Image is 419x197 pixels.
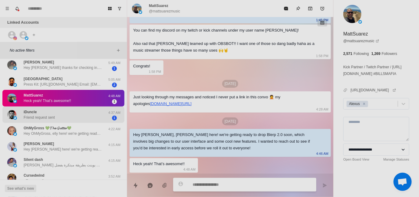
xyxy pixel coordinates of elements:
a: Manage Statuses [383,157,409,162]
p: 4:15 AM [107,142,122,148]
p: 4:46 AM [316,150,328,157]
button: Menu [2,4,12,13]
p: Followers [382,51,397,56]
p: 4:22 AM [107,127,122,132]
p: [DATE] [222,80,239,88]
div: Alexus [347,101,361,107]
p: [PERSON_NAME] كيف حالك، تخيّل لو رسائل الشات في بثك تتحوّل لصوت… بصوت شخصية مشهورة، و يمكن لك أنك... [24,162,102,168]
img: picture [7,60,16,70]
span: 2 [112,83,117,87]
p: Press Kit: [URL][DOMAIN_NAME] Email: [EMAIL_ADDRESS][DOMAIN_NAME] Discord: Sarthetv Followers: 85... [24,82,102,87]
p: [DATE] [222,117,239,125]
p: [PERSON_NAME] [24,59,54,65]
p: 4:28 AM [316,106,328,113]
img: picture [132,4,142,13]
p: [GEOGRAPHIC_DATA] [24,76,62,82]
button: Show unread conversations [115,4,124,13]
div: Congrats! [133,63,150,70]
p: Linked Accounts [7,19,39,25]
div: Just looking through my messages and noticed I never put a link in this convo 🤦 my apologies [133,94,318,107]
p: 3:52 AM [107,174,122,179]
a: [URL][DOMAIN_NAME] [351,87,396,93]
img: picture [13,164,17,168]
img: picture [13,116,17,120]
img: picture [7,93,16,103]
p: Heck yeah! That’s awesome!! [24,98,71,104]
img: picture [7,126,16,135]
img: picture [13,66,17,70]
p: MattSuarez [343,30,368,38]
img: picture [13,100,17,103]
button: Quick replies [130,179,142,192]
p: ¿Te parece? [24,178,44,184]
span: 1 [112,99,117,104]
button: Notifications [12,4,22,13]
p: OhMyGross 💚𝓣𝓱𝓮 𝓖𝓾𝓽𝓽𝓮𝓻💚 [24,125,71,131]
p: Silent dash [24,157,43,162]
button: See what's new [5,185,36,192]
p: No active filters [10,48,115,53]
img: picture [139,10,142,14]
a: Open Board View [343,157,369,162]
p: Hey OhMyGross, elly here! we're getting ready to drop Blerp 2.0 soon, which involves big changes ... [24,131,102,136]
p: 2,571 [343,51,352,56]
button: Archive [304,2,316,15]
img: picture [13,132,17,136]
p: Following [354,51,369,56]
p: iDuncle [24,109,37,115]
button: Add media [159,179,171,192]
div: Remove Alexus [361,101,368,107]
img: picture [13,83,17,87]
p: [PERSON_NAME] [24,141,54,147]
div: Heck yeah! That’s awesome!! [133,161,185,167]
p: Hey [PERSON_NAME] here! we're getting ready to drop Blerp 2.0 soon, which involves big changes to... [24,147,102,152]
button: Mark as read [280,2,292,15]
span: 1 [112,66,117,71]
img: picture [358,20,362,24]
p: @mattsuarezmusic [149,8,180,14]
p: 4:48 AM [183,166,196,173]
p: 5:05 AM [107,77,122,82]
p: 1,269 [371,51,381,56]
button: Send message [319,179,331,192]
p: 4:37 AM [107,110,122,115]
p: 5:49 AM [107,60,122,66]
img: picture [343,5,361,23]
p: 1:45 PM [316,17,328,23]
img: picture [7,110,16,119]
button: Add filters [115,47,122,54]
p: 1:58 PM [149,68,161,75]
p: MattSuarez [149,3,168,8]
span: 1 [112,116,117,121]
img: picture [25,36,28,40]
img: picture [7,142,16,151]
button: Add reminder [316,2,328,15]
img: picture [7,174,16,183]
p: MattSuarez [24,93,43,98]
p: Kick Partner / Twitch Partner / [URL][DOMAIN_NAME] #BILLSMAFIA [343,64,409,77]
button: Reply with AI [144,179,156,192]
p: Cursedwind [24,173,45,178]
p: 4:48 AM [107,93,122,99]
button: Board View [105,4,115,13]
div: Hey [PERSON_NAME], [PERSON_NAME] here! we're getting ready to drop Blerp 2.0 soon, which involves... [133,131,318,151]
img: picture [13,148,17,152]
div: You can find my discord on my twitch or kick channels under my user name [PERSON_NAME]! Also rad ... [133,27,318,54]
img: picture [7,158,16,167]
img: picture [13,36,17,40]
p: Hey [PERSON_NAME] thanks for checking in. Everything is good and if I need any help I’ll make sur... [24,65,102,70]
a: @mattsuarezmusic [343,38,379,44]
div: Open chat [394,173,412,191]
button: Pin [292,2,304,15]
button: Add account [30,31,38,39]
p: Friend request sent [24,115,55,120]
p: 4:15 AM [107,158,122,163]
p: 1:58 PM [316,53,328,59]
img: picture [7,77,16,86]
a: [DOMAIN_NAME][URL] [150,101,192,106]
